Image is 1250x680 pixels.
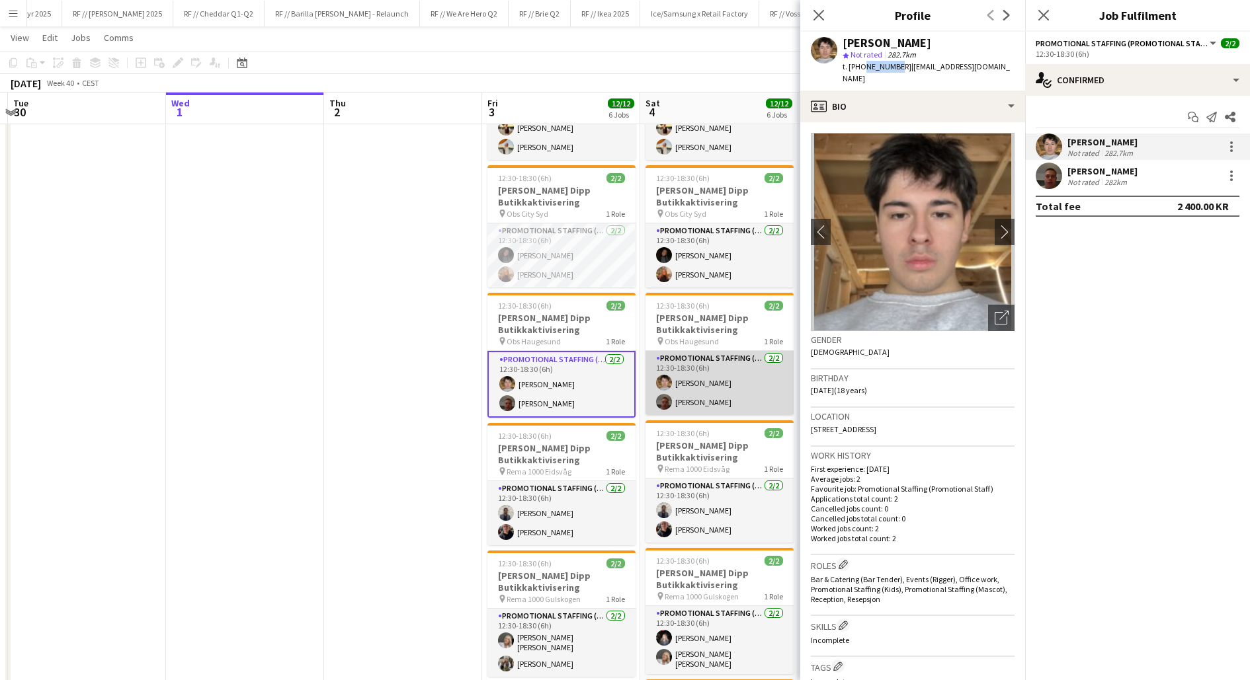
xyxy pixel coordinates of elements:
h3: [PERSON_NAME] Dipp Butikkaktivisering [487,312,636,336]
div: Confirmed [1025,64,1250,96]
span: Fri [487,97,498,109]
h3: Profile [800,7,1025,24]
span: 1 Role [606,336,625,346]
span: Obs City Syd [665,209,706,219]
app-job-card: 12:30-18:30 (6h)2/2[PERSON_NAME] Dipp Butikkaktivisering Obs City Syd1 RolePromotional Staffing (... [646,165,794,287]
span: Sat [646,97,660,109]
span: 12:30-18:30 (6h) [498,301,552,311]
div: Bio [800,91,1025,122]
app-job-card: 12:30-18:30 (6h)2/2[PERSON_NAME] Dipp Butikkaktivisering Rema 1000 Gulskogen1 RolePromotional Sta... [487,550,636,677]
h3: [PERSON_NAME] Dipp Butikkaktivisering [646,184,794,208]
button: RF // Ikea 2025 [571,1,640,26]
span: Promotional Staffing (Promotional Staff) [1036,38,1208,48]
app-job-card: 12:30-18:30 (6h)2/2[PERSON_NAME] Dipp Butikkaktivisering Obs Haugesund1 RolePromotional Staffing ... [646,293,794,415]
button: RF // We Are Hero Q2 [420,1,509,26]
span: Week 40 [44,78,77,88]
button: RF // [PERSON_NAME] 2025 [62,1,173,26]
span: 12:30-18:30 (6h) [498,173,552,183]
app-card-role: Promotional Staffing (Promotional Staff)2/212:30-18:30 (6h)[PERSON_NAME][PERSON_NAME] [487,351,636,418]
button: Promotional Staffing (Promotional Staff) [1036,38,1218,48]
app-card-role: Promotional Staffing (Promotional Staff)2/212:30-18:30 (6h)[PERSON_NAME][PERSON_NAME] [646,223,794,287]
span: 12/12 [608,98,634,108]
a: Comms [99,29,139,46]
span: Rema 1000 Gulskogen [507,594,581,604]
app-job-card: 12:30-18:30 (6h)2/2[PERSON_NAME] Dipp Butikkaktivisering Rema 1000 Gulskogen1 RolePromotional Sta... [646,548,794,674]
h3: [PERSON_NAME] Dipp Butikkaktivisering [646,312,794,336]
span: Obs Haugesund [507,336,561,346]
h3: Gender [811,334,1015,346]
span: Not rated [851,50,882,59]
span: 2/2 [765,173,783,183]
a: Jobs [65,29,96,46]
app-card-role: Promotional Staffing (Promotional Staff)2/212:30-18:30 (6h)[PERSON_NAME][PERSON_NAME] [646,351,794,415]
div: 12:30-18:30 (6h)2/2[PERSON_NAME] Dipp Butikkaktivisering Rema 1000 Eidsvåg1 RolePromotional Staff... [646,420,794,543]
span: 2/2 [606,431,625,441]
button: RF // Cheddar Q1-Q2 [173,1,265,26]
span: 1 Role [606,467,625,476]
p: Favourite job: Promotional Staffing (Promotional Staff) [811,484,1015,494]
span: 2/2 [765,428,783,438]
span: [DEMOGRAPHIC_DATA] [811,347,890,357]
span: Rema 1000 Eidsvåg [507,467,571,476]
span: 4 [644,104,660,120]
p: Average jobs: 2 [811,474,1015,484]
div: Not rated [1067,148,1102,158]
span: [STREET_ADDRESS] [811,424,876,434]
span: 12:30-18:30 (6h) [656,173,710,183]
button: Ice/Samsung x Retail Factory [640,1,759,26]
a: Edit [37,29,63,46]
div: 2 400.00 KR [1177,200,1229,213]
span: Wed [171,97,190,109]
span: 2/2 [606,558,625,568]
h3: [PERSON_NAME] Dipp Butikkaktivisering [646,567,794,591]
span: 1 Role [764,336,783,346]
app-card-role: Promotional Staffing (Promotional Staff)2/212:30-18:30 (6h)[PERSON_NAME][PERSON_NAME] [PERSON_NAME] [646,606,794,674]
span: 12:30-18:30 (6h) [656,428,710,438]
p: Cancelled jobs total count: 0 [811,513,1015,523]
span: Rema 1000 Gulskogen [665,591,739,601]
h3: Work history [811,449,1015,461]
span: 12/12 [766,98,792,108]
span: 1 [169,104,190,120]
span: View [11,32,29,44]
h3: Skills [811,619,1015,632]
h3: [PERSON_NAME] Dipp Butikkaktivisering [646,439,794,463]
span: 2 [327,104,346,120]
span: 1 Role [606,209,625,219]
app-card-role: Promotional Staffing (Promotional Staff)2/212:30-18:30 (6h)[PERSON_NAME][PERSON_NAME] [487,481,636,545]
h3: Birthday [811,372,1015,384]
span: Obs Haugesund [665,336,719,346]
button: RF // Voss Cup + Kavli [759,1,851,26]
span: | [EMAIL_ADDRESS][DOMAIN_NAME] [843,61,1010,83]
span: [DATE] (18 years) [811,385,867,395]
div: CEST [82,78,99,88]
div: 12:30-18:30 (6h)2/2[PERSON_NAME] Dipp Butikkaktivisering Obs City Syd1 RolePromotional Staffing (... [487,165,636,287]
span: 12:30-18:30 (6h) [498,558,552,568]
span: 1 Role [764,464,783,474]
div: 12:30-18:30 (6h) [1036,49,1239,59]
p: Cancelled jobs count: 0 [811,504,1015,513]
img: Crew avatar or photo [811,133,1015,331]
h3: [PERSON_NAME] Dipp Butikkaktivisering [487,570,636,593]
span: Comms [104,32,134,44]
div: [PERSON_NAME] [843,37,931,49]
span: 1 Role [764,591,783,601]
span: 2/2 [1221,38,1239,48]
span: Thu [329,97,346,109]
span: 30 [11,104,28,120]
span: Bar & Catering (Bar Tender), Events (Rigger), Office work, Promotional Staffing (Kids), Promotion... [811,574,1007,604]
a: View [5,29,34,46]
span: Jobs [71,32,91,44]
app-job-card: 12:30-18:30 (6h)2/2[PERSON_NAME] Dipp Butikkaktivisering Rema 1000 Eidsvåg1 RolePromotional Staff... [487,423,636,545]
h3: [PERSON_NAME] Dipp Butikkaktivisering [487,442,636,466]
span: Rema 1000 Eidsvåg [665,464,729,474]
h3: Tags [811,660,1015,673]
span: 2/2 [606,173,625,183]
span: Obs City Syd [507,209,548,219]
span: 2/2 [765,556,783,566]
app-card-role: Promotional Staffing (Promotional Staff)2/212:30-18:30 (6h)[PERSON_NAME][PERSON_NAME] [487,223,636,287]
div: Not rated [1067,177,1102,187]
